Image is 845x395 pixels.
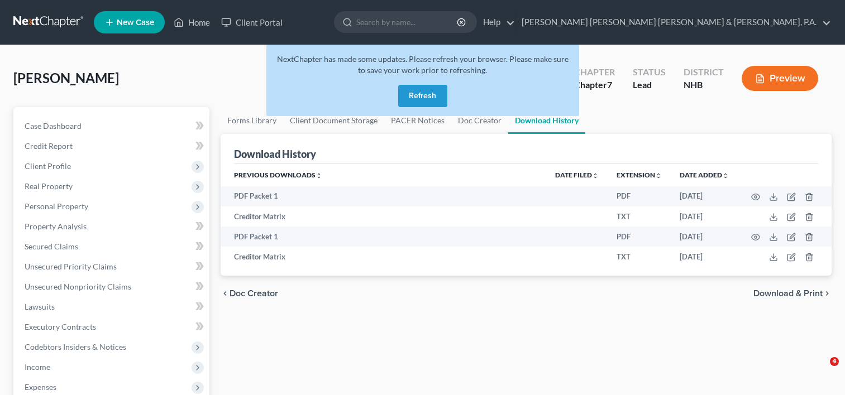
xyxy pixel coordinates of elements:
div: Status [633,66,666,79]
div: Chapter [574,79,615,91]
button: Refresh [398,85,447,107]
td: Creditor Matrix [221,206,546,227]
span: Real Property [25,181,73,191]
td: PDF Packet 1 [221,186,546,206]
span: 7 [607,79,612,90]
div: Chapter [574,66,615,79]
div: NHB [684,79,724,91]
button: Preview [742,66,818,91]
span: Doc Creator [230,289,278,298]
a: Credit Report [16,136,209,156]
td: [DATE] [671,186,738,206]
span: Executory Contracts [25,322,96,331]
td: Creditor Matrix [221,247,546,267]
span: 4 [830,357,839,366]
button: Download & Print chevron_right [753,289,832,298]
div: Download History [234,147,316,161]
td: [DATE] [671,206,738,227]
a: Unsecured Priority Claims [16,257,209,277]
a: Client Portal [216,12,288,32]
a: Home [168,12,216,32]
i: chevron_left [221,289,230,298]
a: Previous Downloadsunfold_more [234,171,322,179]
div: Lead [633,79,666,91]
a: Help [478,12,515,32]
i: unfold_more [592,172,599,179]
td: TXT [608,206,671,227]
i: unfold_more [655,172,662,179]
td: PDF [608,227,671,247]
span: Codebtors Insiders & Notices [25,342,126,351]
a: Date addedunfold_more [680,171,729,179]
span: Unsecured Priority Claims [25,262,117,271]
a: Forms Library [221,107,283,134]
a: Unsecured Nonpriority Claims [16,277,209,297]
a: Case Dashboard [16,116,209,136]
button: chevron_left Doc Creator [221,289,278,298]
input: Search by name... [356,12,459,32]
a: Lawsuits [16,297,209,317]
iframe: Intercom live chat [807,357,834,384]
span: Income [25,362,50,372]
a: [PERSON_NAME] [PERSON_NAME] [PERSON_NAME] & [PERSON_NAME], P.A. [516,12,831,32]
span: [PERSON_NAME] [13,70,119,86]
td: TXT [608,247,671,267]
span: Expenses [25,382,56,392]
a: Executory Contracts [16,317,209,337]
span: Unsecured Nonpriority Claims [25,282,131,291]
span: New Case [117,18,154,27]
a: Property Analysis [16,216,209,237]
td: PDF Packet 1 [221,227,546,247]
td: [DATE] [671,247,738,267]
span: Client Profile [25,161,71,171]
span: NextChapter has made some updates. Please refresh your browser. Please make sure to save your wor... [277,54,569,75]
span: Secured Claims [25,242,78,251]
td: PDF [608,186,671,206]
span: Download & Print [753,289,823,298]
a: Secured Claims [16,237,209,257]
a: Extensionunfold_more [617,171,662,179]
div: District [684,66,724,79]
span: Property Analysis [25,221,87,231]
i: chevron_right [823,289,832,298]
i: unfold_more [722,172,729,179]
td: [DATE] [671,227,738,247]
i: unfold_more [316,172,322,179]
a: Date Filedunfold_more [555,171,599,179]
span: Lawsuits [25,302,55,311]
span: Case Dashboard [25,121,82,131]
div: Previous Downloads [221,164,832,267]
span: Credit Report [25,141,73,151]
span: Personal Property [25,201,88,211]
